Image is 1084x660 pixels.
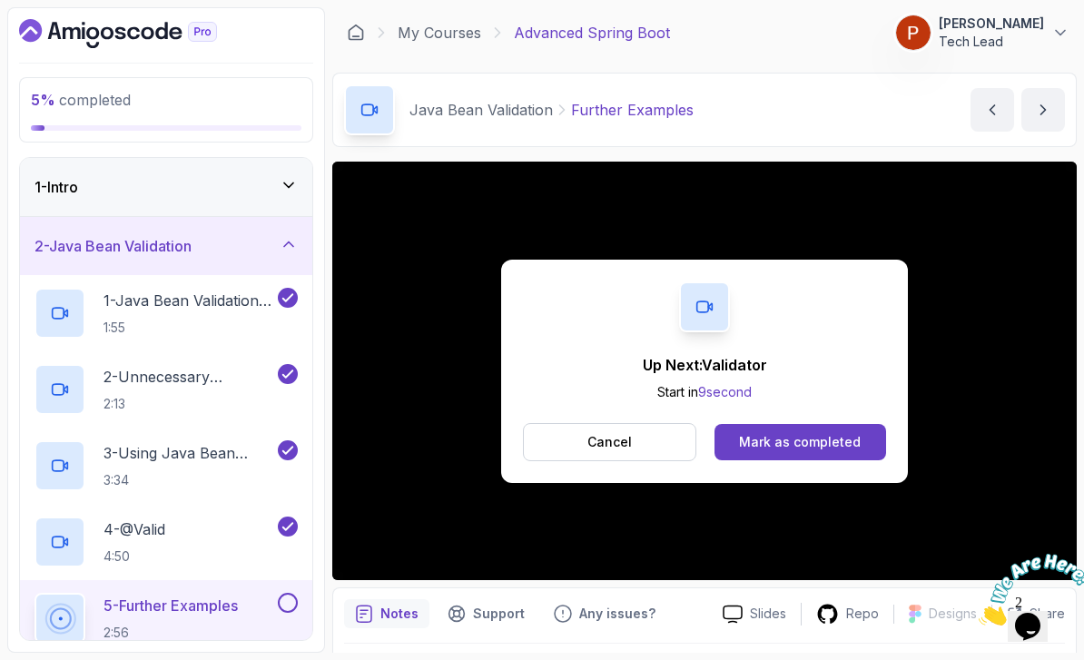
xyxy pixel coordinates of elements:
[1021,88,1065,132] button: next content
[514,22,670,44] p: Advanced Spring Boot
[739,433,861,451] div: Mark as completed
[587,433,632,451] p: Cancel
[34,593,298,644] button: 5-Further Examples2:56
[31,91,131,109] span: completed
[543,599,666,628] button: Feedback button
[344,599,429,628] button: notes button
[523,423,696,461] button: Cancel
[103,471,274,489] p: 3:34
[34,288,298,339] button: 1-Java Bean Validation (Slides)1:55
[571,99,694,121] p: Further Examples
[7,7,15,23] span: 2
[347,24,365,42] a: Dashboard
[103,290,274,311] p: 1 - Java Bean Validation (Slides)
[971,547,1084,633] iframe: chat widget
[103,319,274,337] p: 1:55
[437,599,536,628] button: Support button
[895,15,1069,51] button: user profile image[PERSON_NAME]Tech Lead
[409,99,553,121] p: Java Bean Validation
[20,217,312,275] button: 2-Java Bean Validation
[750,605,786,623] p: Slides
[708,605,801,624] a: Slides
[20,158,312,216] button: 1-Intro
[103,595,238,616] p: 5 - Further Examples
[473,605,525,623] p: Support
[714,424,886,460] button: Mark as completed
[34,364,298,415] button: 2-Unnecessary Validation Code2:13
[643,354,767,376] p: Up Next: Validator
[19,19,259,48] a: Dashboard
[103,366,274,388] p: 2 - Unnecessary Validation Code
[939,15,1044,33] p: [PERSON_NAME]
[34,176,78,198] h3: 1 - Intro
[398,22,481,44] a: My Courses
[34,440,298,491] button: 3-Using Java Bean Validation Annotations3:34
[802,603,893,626] a: Repo
[971,88,1014,132] button: previous content
[929,605,977,623] p: Designs
[939,33,1044,51] p: Tech Lead
[31,91,55,109] span: 5 %
[7,7,120,79] img: Chat attention grabber
[896,15,931,50] img: user profile image
[332,162,1077,580] iframe: 5 - Further Examples
[103,547,165,566] p: 4:50
[103,518,165,540] p: 4 - @Valid
[34,235,192,257] h3: 2 - Java Bean Validation
[643,383,767,401] p: Start in
[103,395,274,413] p: 2:13
[103,624,238,642] p: 2:56
[34,517,298,567] button: 4-@Valid4:50
[103,442,274,464] p: 3 - Using Java Bean Validation Annotations
[380,605,419,623] p: Notes
[846,605,879,623] p: Repo
[579,605,655,623] p: Any issues?
[698,384,752,399] span: 9 second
